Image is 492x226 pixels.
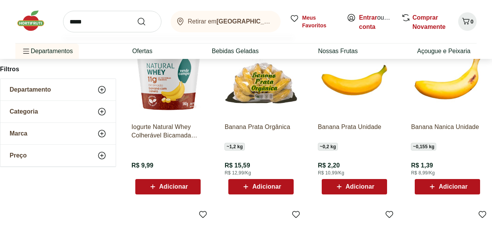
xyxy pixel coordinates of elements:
a: Banana Prata Unidade [318,123,391,140]
img: Banana Nanica Unidade [411,44,484,117]
a: Açougue e Peixaria [417,47,470,56]
span: Categoria [10,108,38,116]
a: Entrar [359,14,377,21]
input: search [63,11,161,32]
button: Adicionar [415,179,480,194]
a: Banana Prata Orgânica [224,123,298,140]
a: Ofertas [132,47,152,56]
span: ~ 0,2 kg [318,143,338,151]
button: Marca [0,123,116,144]
span: R$ 1,39 [411,161,433,170]
a: Banana Nanica Unidade [411,123,484,140]
span: Adicionar [159,184,188,190]
span: Meus Favoritos [302,14,337,29]
span: R$ 15,59 [224,161,250,170]
button: Menu [22,42,31,60]
img: Banana Prata Orgânica [224,44,298,117]
img: Iogurte Natural Whey Colherável Bicamada Banana com Canela 11g de Proteína Verde Campo 140g [131,44,204,117]
button: Adicionar [228,179,294,194]
span: R$ 10,99/Kg [318,170,344,176]
button: Submit Search [137,17,155,26]
span: ~ 1,2 kg [224,143,244,151]
span: Departamento [10,86,51,94]
a: Iogurte Natural Whey Colherável Bicamada Banana com Canela 11g de Proteína Verde Campo 140g [131,123,204,140]
span: Departamentos [22,42,73,60]
a: Bebidas Geladas [212,47,259,56]
span: R$ 12,99/Kg [224,170,251,176]
button: Departamento [0,79,116,100]
button: Adicionar [322,179,387,194]
a: Meus Favoritos [290,14,337,29]
span: Marca [10,130,27,137]
button: Categoria [0,101,116,122]
span: Preço [10,152,27,159]
a: Nossas Frutas [318,47,358,56]
span: ou [359,13,393,32]
span: R$ 8,99/Kg [411,170,435,176]
span: R$ 9,99 [131,161,153,170]
button: Adicionar [135,179,201,194]
span: Adicionar [439,184,467,190]
span: ~ 0,155 kg [411,143,436,151]
b: [GEOGRAPHIC_DATA]/[GEOGRAPHIC_DATA] [216,18,349,25]
button: Preço [0,145,116,166]
img: Hortifruti [15,9,54,32]
a: Comprar Novamente [412,14,445,30]
button: Retirar em[GEOGRAPHIC_DATA]/[GEOGRAPHIC_DATA] [171,11,281,32]
span: 0 [470,18,474,25]
span: Adicionar [252,184,281,190]
img: Banana Prata Unidade [318,44,391,117]
span: R$ 2,20 [318,161,340,170]
span: Retirar em [188,18,273,25]
button: Carrinho [458,12,477,31]
span: Adicionar [346,184,374,190]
